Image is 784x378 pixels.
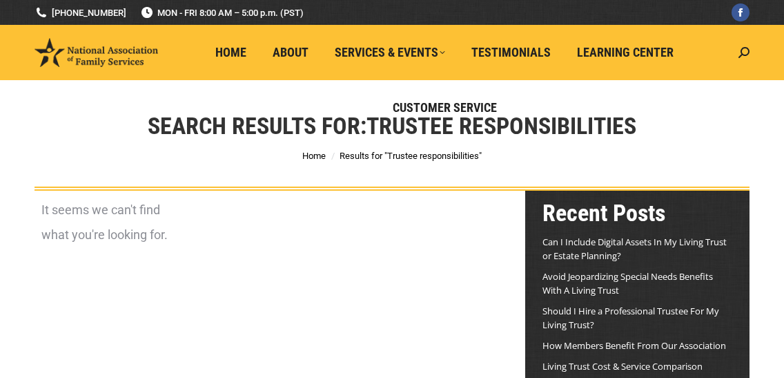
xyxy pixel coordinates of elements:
[35,6,126,19] a: [PHONE_NUMBER]
[542,305,719,331] a: Should I Hire a Professional Trustee For My Living Trust?
[140,6,304,19] span: MON - FRI 8:00 AM – 5:00 p.m. (PST)
[567,39,683,66] a: Learning Center
[302,151,326,161] a: Home
[383,95,507,121] a: Customer Service
[542,360,703,372] a: Living Trust Cost & Service Comparison
[542,198,732,228] h2: Recent Posts
[542,339,726,352] a: How Members Benefit From Our Association
[35,38,158,67] img: National Association of Family Services
[263,39,318,66] a: About
[577,45,674,60] span: Learning Center
[462,39,560,66] a: Testimonials
[542,270,713,296] a: Avoid Jeopardizing Special Needs Benefits With A Living Trust
[340,151,482,161] span: Results for "Trustee responsibilities"
[273,45,308,60] span: About
[393,100,497,115] span: Customer Service
[215,45,246,60] span: Home
[335,45,445,60] span: Services & Events
[366,112,636,140] span: Trustee responsibilities
[206,39,256,66] a: Home
[471,45,551,60] span: Testimonials
[542,236,727,262] a: Can I Include Digital Assets In My Living Trust or Estate Planning?
[732,3,749,21] a: Facebook page opens in new window
[41,198,175,247] div: It seems we can't find what you're looking for.
[148,111,636,141] h1: Search Results for:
